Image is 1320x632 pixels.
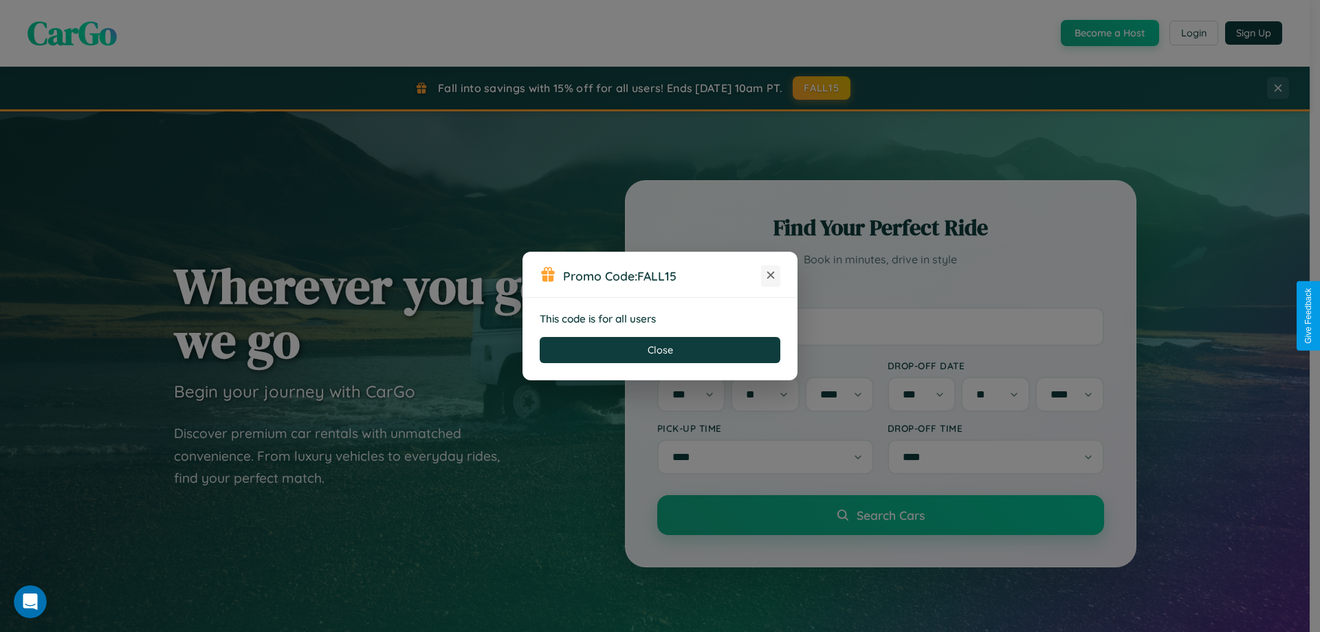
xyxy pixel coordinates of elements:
div: Give Feedback [1303,288,1313,344]
button: Close [540,337,780,363]
iframe: Intercom live chat [14,585,47,618]
h3: Promo Code: [563,268,761,283]
strong: This code is for all users [540,312,656,325]
b: FALL15 [637,268,676,283]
